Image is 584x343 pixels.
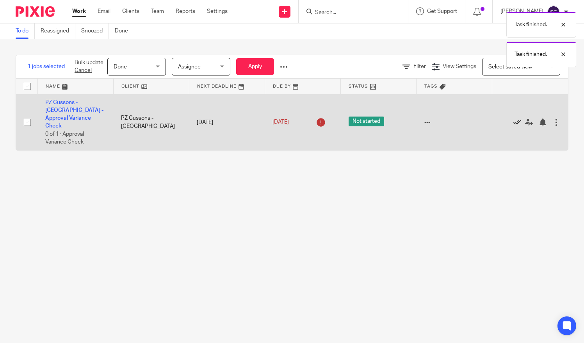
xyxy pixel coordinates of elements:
p: Bulk update [75,59,103,75]
a: Mark as done [513,118,525,126]
span: Tags [424,84,438,88]
a: Settings [207,7,228,15]
span: [DATE] [272,120,289,125]
a: Cancel [75,68,92,73]
a: Work [72,7,86,15]
a: Reports [176,7,195,15]
p: Task finished. [515,50,547,58]
a: Team [151,7,164,15]
a: To do [16,23,35,39]
span: Not started [349,117,384,126]
img: svg%3E [547,5,560,18]
a: Reassigned [41,23,75,39]
span: Select saved view [488,64,532,70]
span: Assignee [178,64,201,70]
a: Clients [122,7,139,15]
span: 0 of 1 · Approval Variance Check [45,131,84,145]
a: Done [115,23,134,39]
button: Apply [236,58,274,75]
a: Snoozed [81,23,109,39]
p: Task finished. [515,21,547,29]
a: Email [98,7,110,15]
span: 1 jobs selected [28,63,65,70]
a: PZ Cussons - [GEOGRAPHIC_DATA] - Approval Variance Check [45,100,103,129]
td: PZ Cussons - [GEOGRAPHIC_DATA] [113,94,189,150]
div: --- [424,119,484,126]
td: [DATE] [189,94,265,150]
img: Pixie [16,6,55,17]
span: Done [114,64,127,70]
